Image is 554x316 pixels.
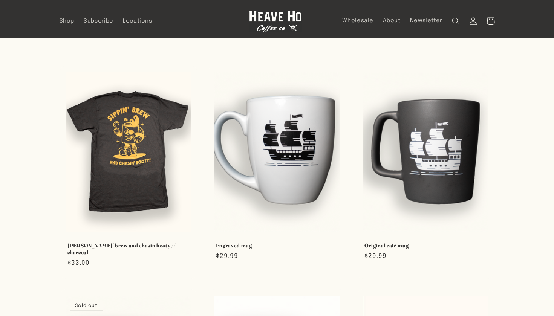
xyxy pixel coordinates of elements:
[216,242,338,249] a: Engraved mug
[338,12,378,29] a: Wholesale
[55,13,79,29] a: Shop
[84,18,113,25] span: Subscribe
[123,18,152,25] span: Locations
[118,13,157,29] a: Locations
[410,17,442,24] span: Newsletter
[405,12,447,29] a: Newsletter
[79,13,118,29] a: Subscribe
[378,12,405,29] a: About
[67,242,190,256] a: [PERSON_NAME]' brew and chasin booty // charcoal
[60,18,75,25] span: Shop
[383,17,400,24] span: About
[364,242,487,249] a: Original café mug
[249,11,302,32] img: Heave Ho Coffee Co
[342,17,373,24] span: Wholesale
[447,12,465,30] summary: Search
